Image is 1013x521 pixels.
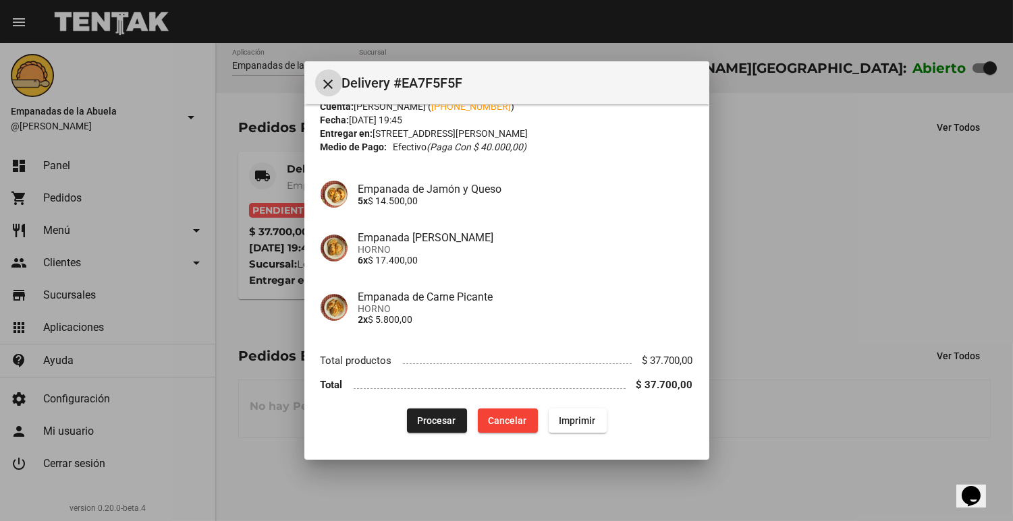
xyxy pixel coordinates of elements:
img: 72c15bfb-ac41-4ae4-a4f2-82349035ab42.jpg [321,181,348,208]
span: Efectivo [393,140,526,154]
span: HORNO [358,303,693,314]
strong: Medio de Pago: [321,140,387,154]
span: Delivery #EA7F5F5F [342,72,699,94]
button: Procesar [407,408,467,433]
div: [PERSON_NAME] ( ) [321,100,693,113]
b: 2x [358,314,368,325]
b: 5x [358,195,368,206]
p: $ 14.500,00 [358,195,693,206]
p: $ 5.800,00 [358,314,693,325]
b: 6x [358,255,368,266]
span: Cancelar [489,415,527,426]
span: Imprimir [559,415,596,426]
li: Total $ 37.700,00 [321,373,693,398]
div: [DATE] 19:45 [321,113,693,127]
button: Cancelar [478,408,538,433]
img: f753fea7-0f09-41b3-9a9e-ddb84fc3b359.jpg [321,235,348,262]
strong: Entregar en: [321,128,373,139]
strong: Fecha: [321,115,350,125]
span: Procesar [418,415,456,426]
p: $ 17.400,00 [358,255,693,266]
iframe: chat widget [956,467,1000,508]
h4: Empanada de Jamón y Queso [358,183,693,195]
span: HORNO [358,244,693,255]
button: Cerrar [315,69,342,96]
strong: Cuenta: [321,101,354,112]
img: 244b8d39-ba06-4741-92c7-e12f1b13dfde.jpg [321,294,348,321]
mat-icon: Cerrar [321,76,337,92]
i: (Paga con $ 40.000,00) [427,142,526,152]
button: Imprimir [549,408,607,433]
h4: Empanada [PERSON_NAME] [358,231,693,244]
h4: Empanada de Carne Picante [358,290,693,303]
div: [STREET_ADDRESS][PERSON_NAME] [321,127,693,140]
a: [PHONE_NUMBER] [432,101,512,112]
li: Total productos $ 37.700,00 [321,348,693,373]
